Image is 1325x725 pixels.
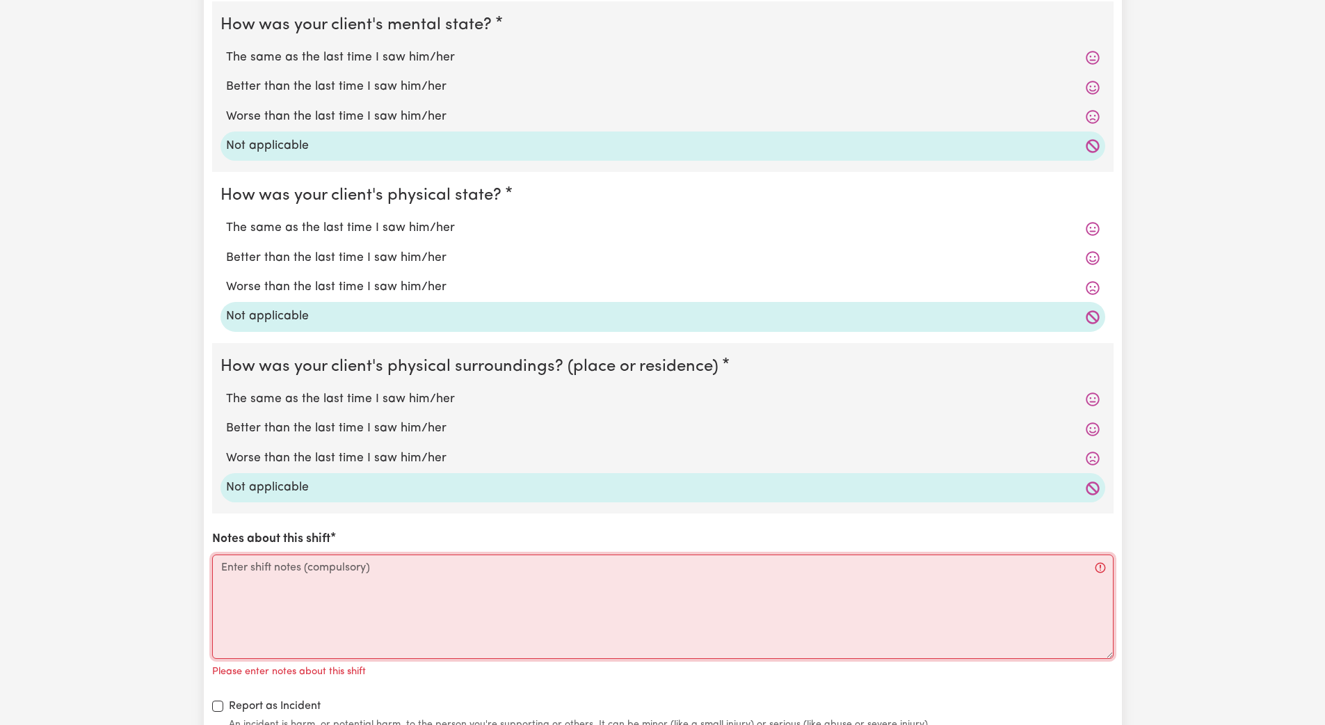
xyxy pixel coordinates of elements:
[226,219,1100,237] label: The same as the last time I saw him/her
[212,664,366,680] p: Please enter notes about this shift
[226,449,1100,468] label: Worse than the last time I saw him/her
[226,137,1100,155] label: Not applicable
[226,479,1100,497] label: Not applicable
[220,13,497,38] legend: How was your client's mental state?
[229,698,321,715] label: Report as Incident
[226,390,1100,408] label: The same as the last time I saw him/her
[220,354,724,379] legend: How was your client's physical surroundings? (place or residence)
[226,249,1100,267] label: Better than the last time I saw him/her
[226,278,1100,296] label: Worse than the last time I saw him/her
[226,308,1100,326] label: Not applicable
[226,108,1100,126] label: Worse than the last time I saw him/her
[212,530,330,548] label: Notes about this shift
[226,420,1100,438] label: Better than the last time I saw him/her
[226,49,1100,67] label: The same as the last time I saw him/her
[226,78,1100,96] label: Better than the last time I saw him/her
[220,183,507,208] legend: How was your client's physical state?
